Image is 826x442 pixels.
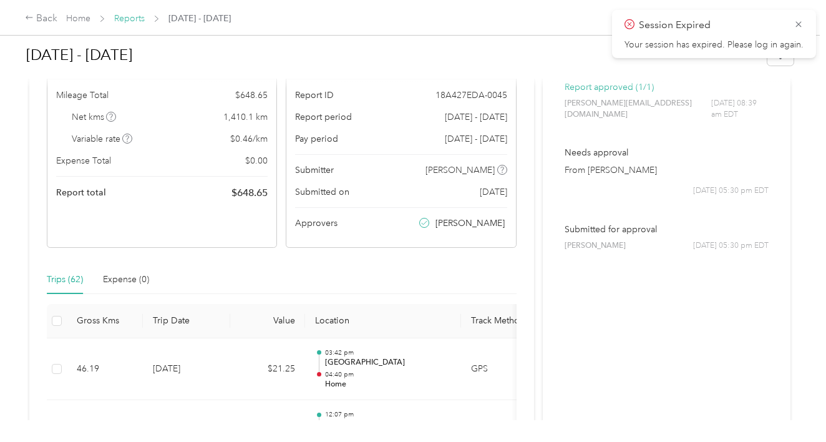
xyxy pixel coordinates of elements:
[565,164,769,177] p: From [PERSON_NAME]
[295,89,334,102] span: Report ID
[325,379,451,390] p: Home
[56,186,106,199] span: Report total
[325,357,451,368] p: [GEOGRAPHIC_DATA]
[445,110,507,124] span: [DATE] - [DATE]
[295,132,338,145] span: Pay period
[565,98,711,120] span: [PERSON_NAME][EMAIL_ADDRESS][DOMAIN_NAME]
[143,338,230,401] td: [DATE]
[565,223,769,236] p: Submitted for approval
[325,410,451,419] p: 12:07 pm
[445,132,507,145] span: [DATE] - [DATE]
[295,217,338,230] span: Approvers
[103,273,149,287] div: Expense (0)
[756,372,826,442] iframe: Everlance-gr Chat Button Frame
[461,304,542,338] th: Track Method
[230,132,268,145] span: $ 0.46 / km
[114,13,145,24] a: Reports
[56,154,111,167] span: Expense Total
[25,11,57,26] div: Back
[56,89,109,102] span: Mileage Total
[325,419,451,430] p: Walmart fergus
[565,240,626,252] span: [PERSON_NAME]
[230,338,305,401] td: $21.25
[693,185,769,197] span: [DATE] 05:30 pm EDT
[624,39,804,51] p: Your session has expired. Please log in again.
[295,164,334,177] span: Submitter
[325,348,451,357] p: 03:42 pm
[66,13,90,24] a: Home
[67,304,143,338] th: Gross Kms
[639,17,785,33] p: Session Expired
[305,304,461,338] th: Location
[565,146,769,159] p: Needs approval
[425,164,495,177] span: [PERSON_NAME]
[47,273,83,287] div: Trips (62)
[480,185,507,199] span: [DATE]
[235,89,268,102] span: $ 648.65
[245,154,268,167] span: $ 0.00
[230,304,305,338] th: Value
[143,304,230,338] th: Trip Date
[223,110,268,124] span: 1,410.1 km
[711,98,769,120] span: [DATE] 08:39 am EDT
[435,89,507,102] span: 18A427EDA-0045
[461,338,542,401] td: GPS
[168,12,231,25] span: [DATE] - [DATE]
[26,40,759,70] h1: Sep 1 - 30, 2025
[295,110,352,124] span: Report period
[325,370,451,379] p: 04:40 pm
[67,338,143,401] td: 46.19
[295,185,349,199] span: Submitted on
[435,217,505,230] span: [PERSON_NAME]
[72,132,133,145] span: Variable rate
[231,185,268,200] span: $ 648.65
[72,110,117,124] span: Net kms
[693,240,769,252] span: [DATE] 05:30 pm EDT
